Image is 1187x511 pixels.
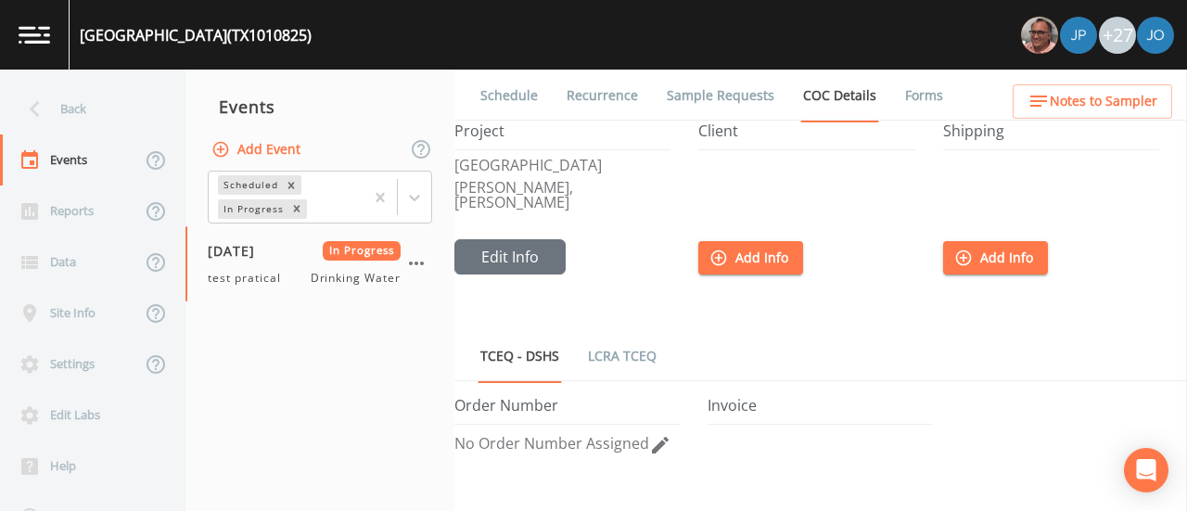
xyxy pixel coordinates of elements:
[454,158,670,172] p: [GEOGRAPHIC_DATA]
[208,241,268,261] span: [DATE]
[478,330,562,383] a: TCEQ - DSHS
[281,175,301,195] div: Remove Scheduled
[287,199,307,219] div: Remove In Progress
[943,122,1159,150] h5: Shipping
[902,70,946,121] a: Forms
[454,180,670,210] p: [PERSON_NAME], [PERSON_NAME]
[1021,17,1058,54] img: e2d790fa78825a4bb76dcb6ab311d44c
[664,70,777,121] a: Sample Requests
[185,226,454,302] a: [DATE]In Progresstest praticalDrinking Water
[478,70,541,121] a: Schedule
[454,122,670,150] h5: Project
[208,133,308,167] button: Add Event
[698,122,914,150] h5: Client
[1013,84,1172,119] button: Notes to Sampler
[454,433,649,454] span: No Order Number Assigned
[1099,17,1136,54] div: +27
[1137,17,1174,54] img: 3f6d5d0d65d5b3aafc5dc704fbaeae44
[585,330,659,382] a: LCRA TCEQ
[800,70,879,122] a: COC Details
[1124,448,1168,492] div: Open Intercom Messenger
[698,241,803,275] button: Add Info
[185,83,454,130] div: Events
[80,24,312,46] div: [GEOGRAPHIC_DATA] (TX1010825)
[454,239,566,275] button: Edit Info
[218,175,281,195] div: Scheduled
[323,241,402,261] span: In Progress
[943,241,1048,275] button: Add Info
[454,397,680,425] h5: Order Number
[1059,17,1098,54] div: Joshua gere Paul
[564,70,641,121] a: Recurrence
[1020,17,1059,54] div: Mike Franklin
[311,270,401,287] span: Drinking Water
[1050,90,1157,113] span: Notes to Sampler
[19,26,50,44] img: logo
[708,397,933,425] h5: Invoice
[208,270,291,287] span: test pratical
[218,199,287,219] div: In Progress
[1060,17,1097,54] img: 41241ef155101aa6d92a04480b0d0000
